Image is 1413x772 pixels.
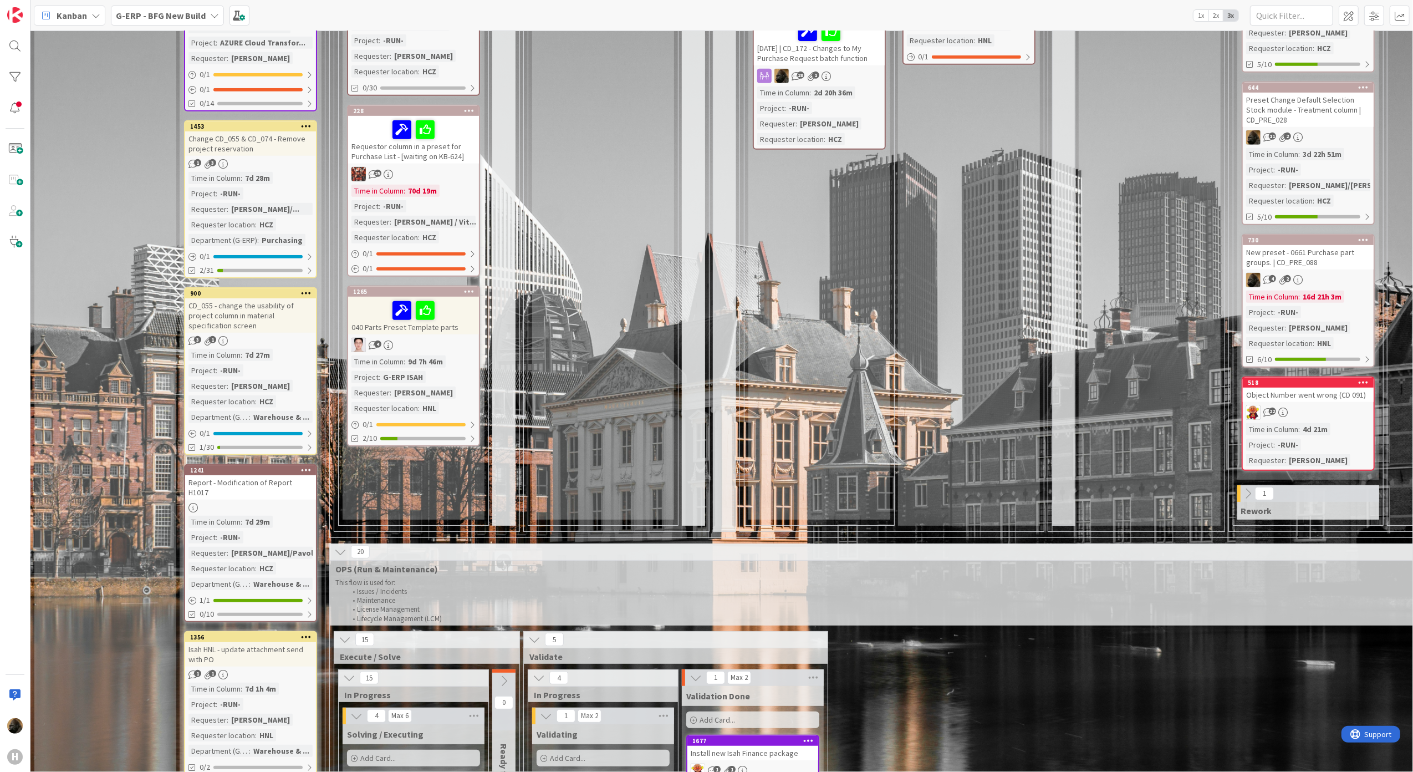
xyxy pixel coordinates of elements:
[1243,83,1374,127] div: 644Preset Change Default Selection Stock module - Treatment column | CD_PRE_028
[811,87,855,99] div: 2d 20h 36m
[200,265,214,276] span: 2/31
[188,578,249,590] div: Department (G-ERP)
[185,593,316,607] div: 1/1
[1208,10,1223,21] span: 2x
[227,203,228,215] span: :
[363,419,373,430] span: 0 / 1
[907,34,973,47] div: Requester location
[1269,408,1276,415] span: 22
[1243,378,1374,402] div: 518Object Number went wrong (CD 091)
[1298,423,1300,435] span: :
[348,287,479,297] div: 1265
[1243,235,1374,270] div: 730New preset - 0661 Purchase part groups. | CD_PRE_088
[257,395,276,408] div: HCZ
[242,172,273,184] div: 7d 28m
[1246,306,1273,318] div: Project
[188,411,249,423] div: Department (G-ERP)
[379,371,380,383] span: :
[706,671,725,684] span: 1
[242,516,273,528] div: 7d 29m
[257,234,259,246] span: :
[228,547,323,559] div: [PERSON_NAME]/Pavol...
[1243,378,1374,388] div: 518
[188,547,227,559] div: Requester
[918,51,929,63] span: 0 / 1
[1300,148,1344,160] div: 3d 22h 51m
[188,52,227,64] div: Requester
[363,263,373,275] span: 0 / 1
[1284,275,1291,282] span: 2
[757,133,824,145] div: Requester location
[355,633,374,646] span: 15
[7,718,23,734] img: ND
[1284,133,1291,140] span: 2
[351,185,404,197] div: Time in Column
[190,466,316,474] div: 1241
[209,159,216,166] span: 3
[904,50,1034,64] div: 0/1
[227,52,228,64] span: :
[973,34,975,47] span: :
[217,531,243,544] div: -RUN-
[1313,195,1314,207] span: :
[216,187,217,200] span: :
[251,578,312,590] div: Warehouse & ...
[184,464,317,622] a: 1241Report - Modification of Report H1017Time in Column:7d 29mProject:-RUN-Requester:[PERSON_NAME...
[1255,487,1274,500] span: 1
[374,341,381,348] span: 4
[809,87,811,99] span: :
[686,690,750,702] span: Validation Done
[185,68,316,82] div: 0/1
[194,159,201,166] span: 1
[348,338,479,352] div: ll
[185,288,316,333] div: 900CD_055 - change the usability of project column in material specification screen
[1286,454,1350,466] div: [PERSON_NAME]
[1248,84,1374,92] div: 644
[797,72,804,79] span: 28
[1257,211,1272,223] span: 5/10
[228,52,293,64] div: [PERSON_NAME]
[420,402,439,414] div: HNL
[249,411,251,423] span: :
[200,84,210,95] span: 0 / 1
[340,651,506,662] span: Execute / Solve
[351,216,390,228] div: Requester
[216,364,217,377] span: :
[1246,273,1261,287] img: ND
[241,172,242,184] span: :
[418,65,420,78] span: :
[242,349,273,361] div: 7d 27m
[185,83,316,96] div: 0/1
[1284,27,1286,39] span: :
[188,562,255,575] div: Requester location
[1241,505,1272,516] span: Rework
[1246,337,1313,349] div: Requester location
[1313,42,1314,54] span: :
[1242,234,1375,368] a: 730New preset - 0661 Purchase part groups. | CD_PRE_088NDTime in Column:16d 21h 3mProject:-RUN-Re...
[380,371,426,383] div: G-ERP ISAH
[241,349,242,361] span: :
[1275,164,1301,176] div: -RUN-
[1273,439,1275,451] span: :
[1248,379,1374,387] div: 518
[379,200,380,212] span: :
[351,338,366,352] img: ll
[1269,133,1276,140] span: 11
[348,106,479,164] div: 228Requestor column in a preset for Purchase List - [waiting on KB-624]
[348,287,479,334] div: 1265040 Parts Preset Template parts
[687,736,818,760] div: 1677Install new Isah Finance package
[391,216,479,228] div: [PERSON_NAME] / Vit...
[534,689,664,700] span: In Progress
[185,121,316,131] div: 1453
[348,106,479,116] div: 228
[754,8,885,65] div: [DATE] | CD_172 - Changes to My Purchase Request batch function
[391,50,456,62] div: [PERSON_NAME]
[1242,82,1375,225] a: 644Preset Change Default Selection Stock module - Treatment column | CD_PRE_028NDTime in Column:3...
[184,287,317,455] a: 900CD_055 - change the usability of project column in material specification screenTime in Column...
[1243,93,1374,127] div: Preset Change Default Selection Stock module - Treatment column | CD_PRE_028
[1298,148,1300,160] span: :
[1246,27,1284,39] div: Requester
[351,231,418,243] div: Requester location
[1243,235,1374,245] div: 730
[824,133,825,145] span: :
